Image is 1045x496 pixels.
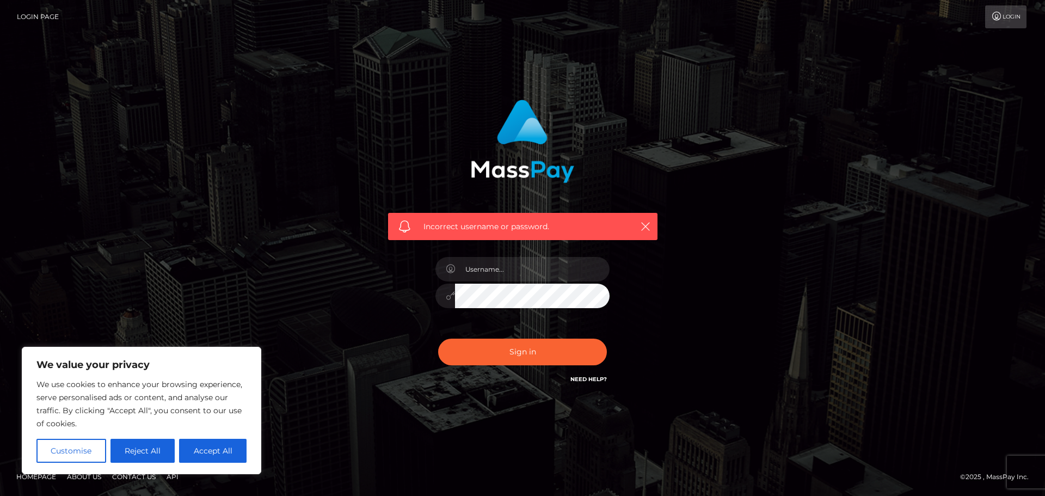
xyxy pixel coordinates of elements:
p: We use cookies to enhance your browsing experience, serve personalised ads or content, and analys... [36,378,247,430]
a: API [162,468,183,485]
a: Login [985,5,1026,28]
a: Homepage [12,468,60,485]
input: Username... [455,257,610,281]
button: Customise [36,439,106,463]
button: Reject All [110,439,175,463]
div: We value your privacy [22,347,261,474]
a: Contact Us [108,468,160,485]
a: Login Page [17,5,59,28]
a: Need Help? [570,376,607,383]
div: © 2025 , MassPay Inc. [960,471,1037,483]
button: Sign in [438,339,607,365]
a: About Us [63,468,106,485]
img: MassPay Login [471,100,574,183]
span: Incorrect username or password. [423,221,622,232]
button: Accept All [179,439,247,463]
p: We value your privacy [36,358,247,371]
